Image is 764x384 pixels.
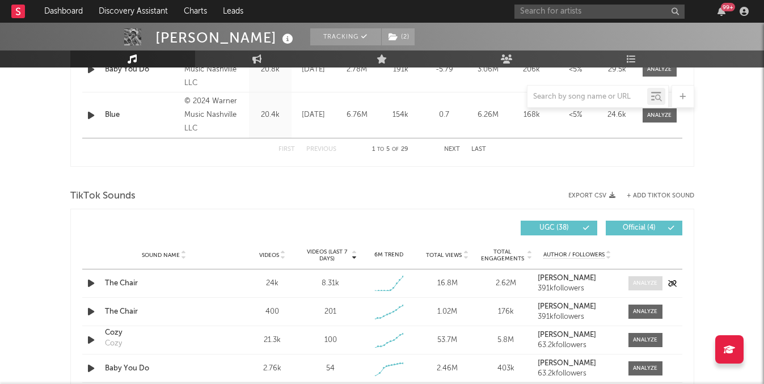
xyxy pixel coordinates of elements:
[613,225,665,231] span: Official ( 4 )
[304,248,350,262] span: Videos (last 7 days)
[538,313,617,321] div: 391k followers
[538,331,596,339] strong: [PERSON_NAME]
[479,335,532,346] div: 5.8M
[568,192,615,199] button: Export CSV
[538,341,617,349] div: 63.2k followers
[382,28,415,45] button: (2)
[471,146,486,153] button: Last
[105,306,223,318] a: The Chair
[513,64,551,75] div: 206k
[70,189,136,203] span: TikTok Sounds
[528,225,580,231] span: UGC ( 38 )
[606,221,682,235] button: Official(4)
[538,275,596,282] strong: [PERSON_NAME]
[382,64,420,75] div: 191k
[184,49,246,90] div: © 2024 Warner Music Nashville LLC
[252,64,289,75] div: 20.8k
[362,251,415,259] div: 6M Trend
[721,3,735,11] div: 99 +
[105,278,223,289] a: The Chair
[425,64,463,75] div: -5.79
[324,335,337,346] div: 100
[527,92,647,102] input: Search by song name or URL
[105,109,179,121] a: Blue
[155,28,296,47] div: [PERSON_NAME]
[717,7,725,16] button: 99+
[556,64,594,75] div: <5%
[538,285,617,293] div: 391k followers
[479,306,532,318] div: 176k
[627,193,694,199] button: + Add TikTok Sound
[246,363,299,374] div: 2.76k
[338,64,376,75] div: 2.78M
[246,335,299,346] div: 21.3k
[142,252,180,259] span: Sound Name
[246,278,299,289] div: 24k
[338,109,376,121] div: 6.76M
[322,278,339,289] div: 8.31k
[538,331,617,339] a: [PERSON_NAME]
[105,64,179,75] a: Baby You Do
[538,370,617,378] div: 63.2k followers
[543,251,605,259] span: Author / Followers
[381,28,415,45] span: ( 2 )
[556,109,594,121] div: <5%
[359,143,421,157] div: 1 5 29
[382,109,420,121] div: 154k
[105,338,122,349] div: Cozy
[469,64,507,75] div: 3.06M
[426,252,462,259] span: Total Views
[421,278,474,289] div: 16.8M
[105,363,223,374] a: Baby You Do
[521,221,597,235] button: UGC(38)
[326,363,335,374] div: 54
[479,248,525,262] span: Total Engagements
[294,64,332,75] div: [DATE]
[469,109,507,121] div: 6.26M
[600,109,634,121] div: 24.6k
[444,146,460,153] button: Next
[479,363,532,374] div: 403k
[479,278,532,289] div: 2.62M
[294,109,332,121] div: [DATE]
[184,95,246,136] div: © 2024 Warner Music Nashville LLC
[615,193,694,199] button: + Add TikTok Sound
[306,146,336,153] button: Previous
[421,335,474,346] div: 53.7M
[538,360,596,367] strong: [PERSON_NAME]
[259,252,279,259] span: Videos
[514,5,685,19] input: Search for artists
[513,109,551,121] div: 168k
[252,109,289,121] div: 20.4k
[538,303,617,311] a: [PERSON_NAME]
[600,64,634,75] div: 29.5k
[278,146,295,153] button: First
[310,28,381,45] button: Tracking
[538,303,596,310] strong: [PERSON_NAME]
[324,306,336,318] div: 201
[377,147,384,152] span: to
[105,327,223,339] a: Cozy
[392,147,399,152] span: of
[425,109,463,121] div: 0.7
[246,306,299,318] div: 400
[421,363,474,374] div: 2.46M
[538,360,617,368] a: [PERSON_NAME]
[538,275,617,282] a: [PERSON_NAME]
[421,306,474,318] div: 1.02M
